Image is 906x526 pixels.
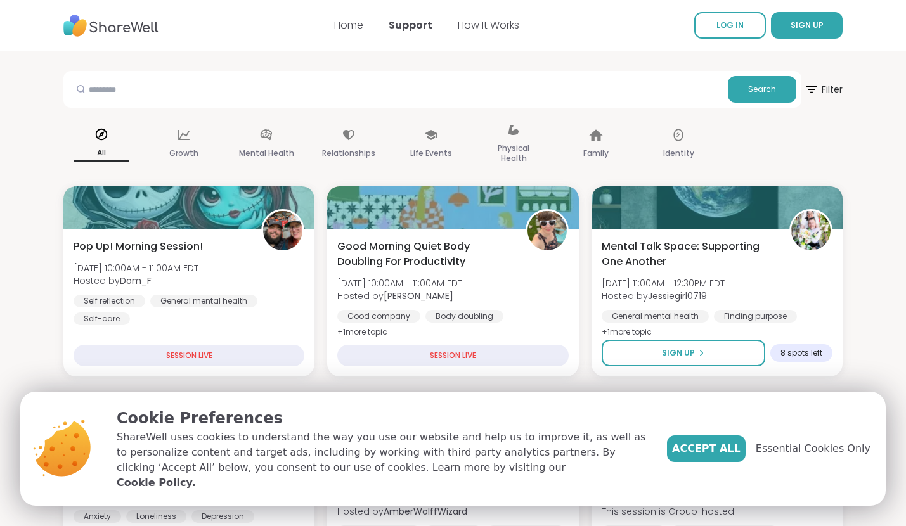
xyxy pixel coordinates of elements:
div: SESSION LIVE [337,345,568,366]
span: Hosted by [337,290,462,302]
a: LOG IN [694,12,766,39]
b: Dom_F [120,274,152,287]
p: Identity [663,146,694,161]
p: Growth [169,146,198,161]
img: ShareWell Nav Logo [63,8,159,43]
a: How It Works [458,18,519,32]
span: Hosted by [74,274,198,287]
p: Cookie Preferences [117,407,647,430]
div: Depression [191,510,254,523]
p: Relationships [322,146,375,161]
div: Body doubling [425,310,503,323]
p: All [74,145,129,162]
span: Sign Up [662,347,695,359]
div: Self reflection [74,295,145,307]
p: Physical Health [486,141,541,166]
div: General mental health [602,310,709,323]
span: Essential Cookies Only [756,441,870,456]
div: General mental health [150,295,257,307]
button: Sign Up [602,340,765,366]
a: Home [334,18,363,32]
button: Accept All [667,435,746,462]
p: Mental Health [239,146,294,161]
span: Hosted by [602,290,725,302]
button: SIGN UP [771,12,843,39]
span: [DATE] 10:00AM - 11:00AM EDT [337,277,462,290]
span: 8 spots left [780,348,822,358]
p: ShareWell uses cookies to understand the way you use our website and help us to improve it, as we... [117,430,647,491]
img: Adrienne_QueenOfTheDawn [527,211,567,250]
b: Jessiegirl0719 [648,290,707,302]
p: Family [583,146,609,161]
span: SIGN UP [791,20,824,30]
span: Pop Up! Morning Session! [74,239,203,254]
a: Cookie Policy. [117,475,195,491]
span: Search [748,84,776,95]
span: This session is Group-hosted [602,505,734,518]
span: Filter [804,74,843,105]
span: Hosted by [337,505,467,518]
div: Finding purpose [714,310,797,323]
a: Support [389,18,432,32]
span: [DATE] 11:00AM - 12:30PM EDT [602,277,725,290]
span: LOG IN [716,20,744,30]
span: Mental Talk Space: Supporting One Another [602,239,775,269]
b: [PERSON_NAME] [384,290,453,302]
b: AmberWolffWizard [384,505,467,518]
div: Anxiety [74,510,121,523]
span: Accept All [672,441,741,456]
button: Filter [804,71,843,108]
div: SESSION LIVE [74,345,304,366]
p: Life Events [410,146,452,161]
span: Good Morning Quiet Body Doubling For Productivity [337,239,511,269]
div: Self-care [74,312,130,325]
img: Jessiegirl0719 [791,211,831,250]
div: Good company [337,310,420,323]
span: [DATE] 10:00AM - 11:00AM EDT [74,262,198,274]
img: Dom_F [263,211,302,250]
div: Loneliness [126,510,186,523]
button: Search [728,76,796,103]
